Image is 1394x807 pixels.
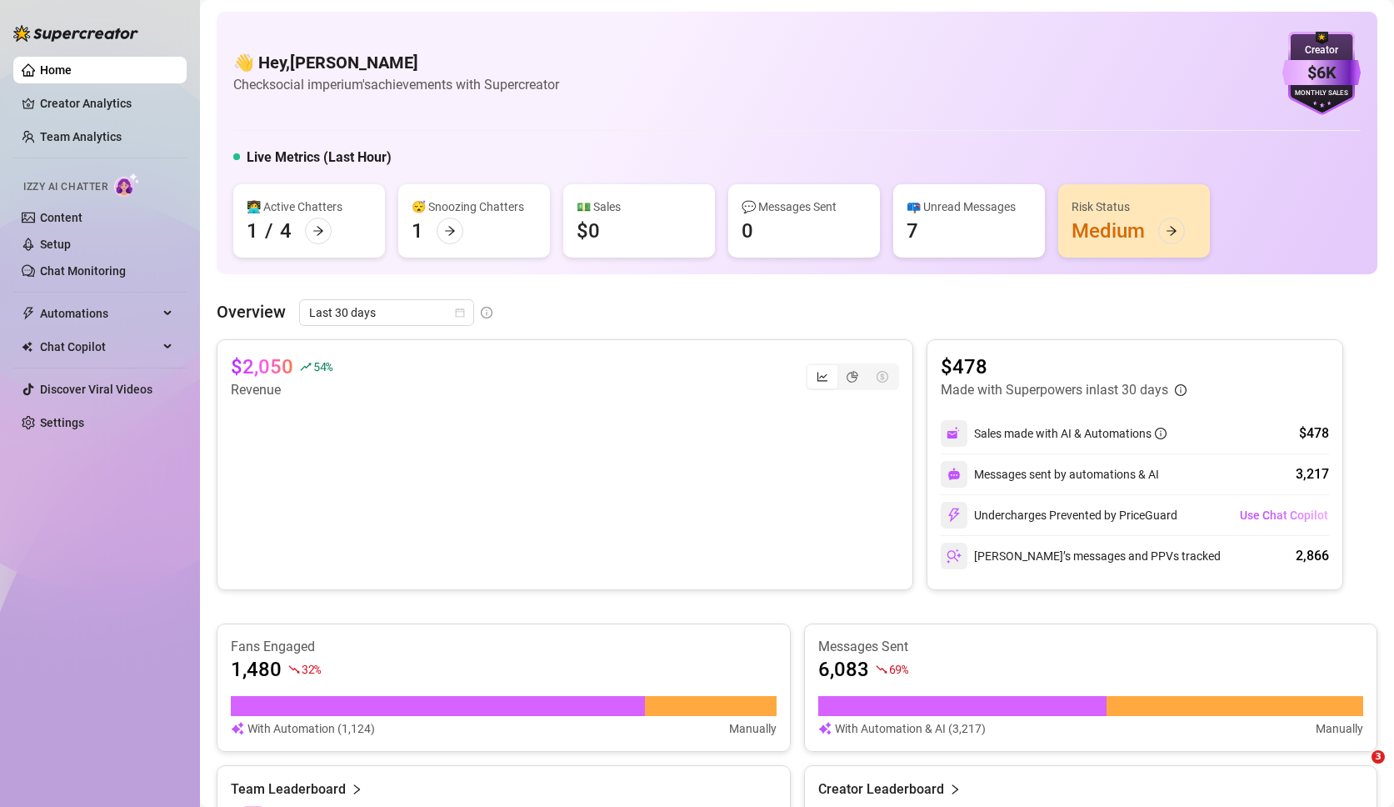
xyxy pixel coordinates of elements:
div: Monthly Sales [1282,88,1361,99]
div: $6K [1282,60,1361,86]
span: info-circle [1155,428,1167,439]
h5: Live Metrics (Last Hour) [247,148,392,168]
div: 💵 Sales [577,198,702,216]
button: Use Chat Copilot [1239,502,1329,529]
a: Discover Viral Videos [40,383,152,396]
article: Revenue [231,380,332,400]
span: Izzy AI Chatter [23,179,107,195]
div: Messages sent by automations & AI [941,461,1159,488]
a: Home [40,63,72,77]
article: $478 [941,353,1187,380]
article: Manually [729,719,777,738]
span: dollar-circle [877,371,888,383]
article: With Automation & AI (3,217) [835,719,986,738]
span: arrow-right [312,225,324,237]
img: svg%3e [231,719,244,738]
div: segmented control [806,363,899,390]
span: Chat Copilot [40,333,158,360]
img: svg%3e [947,549,962,564]
div: 1 [412,218,423,244]
span: Last 30 days [309,300,464,325]
span: thunderbolt [22,307,35,320]
span: rise [300,361,312,373]
div: 3,217 [1296,464,1329,484]
article: 1,480 [231,656,282,683]
a: Settings [40,416,84,429]
div: 💬 Messages Sent [742,198,867,216]
span: info-circle [481,307,492,318]
img: purple-badge-B9DA21FR.svg [1282,32,1361,115]
a: Team Analytics [40,130,122,143]
a: Chat Monitoring [40,264,126,278]
article: Messages Sent [818,638,1364,656]
div: 2,866 [1296,546,1329,566]
span: pie-chart [847,371,858,383]
article: Creator Leaderboard [818,779,944,799]
span: 69 % [889,661,908,677]
div: 👩‍💻 Active Chatters [247,198,372,216]
span: Use Chat Copilot [1240,509,1328,522]
span: right [949,779,961,799]
article: $2,050 [231,353,293,380]
div: Risk Status [1072,198,1197,216]
article: 6,083 [818,656,869,683]
div: [PERSON_NAME]’s messages and PPVs tracked [941,543,1221,569]
div: 📪 Unread Messages [907,198,1032,216]
a: Content [40,211,82,224]
span: 54 % [313,358,332,374]
article: Team Leaderboard [231,779,346,799]
img: Chat Copilot [22,341,32,353]
span: arrow-right [1166,225,1177,237]
span: calendar [455,308,465,318]
div: Undercharges Prevented by PriceGuard [941,502,1177,529]
img: logo-BBDzfeDw.svg [13,25,138,42]
a: Creator Analytics [40,90,173,117]
div: $0 [577,218,600,244]
article: Fans Engaged [231,638,777,656]
span: fall [288,664,300,675]
div: 1 [247,218,258,244]
iframe: Intercom live chat [1337,750,1377,790]
span: 32 % [302,661,321,677]
article: Manually [1316,719,1363,738]
span: 3 [1372,750,1385,764]
div: 7 [907,218,918,244]
div: 😴 Snoozing Chatters [412,198,537,216]
div: Creator [1282,43,1361,58]
span: fall [876,664,887,675]
span: line-chart [817,371,828,383]
div: 4 [280,218,292,244]
article: With Automation (1,124) [247,719,375,738]
span: info-circle [1175,384,1187,396]
div: Sales made with AI & Automations [974,424,1167,443]
article: Overview [217,299,286,324]
img: svg%3e [947,468,961,481]
div: $478 [1299,424,1329,444]
a: Setup [40,238,71,251]
h4: 👋 Hey, [PERSON_NAME] [233,51,559,74]
img: svg%3e [818,719,832,738]
span: right [351,779,362,799]
span: Automations [40,300,158,327]
img: svg%3e [947,508,962,523]
img: svg%3e [947,426,962,441]
img: AI Chatter [114,173,140,197]
span: arrow-right [444,225,456,237]
article: Made with Superpowers in last 30 days [941,380,1168,400]
div: 0 [742,218,753,244]
article: Check social imperium's achievements with Supercreator [233,74,559,95]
